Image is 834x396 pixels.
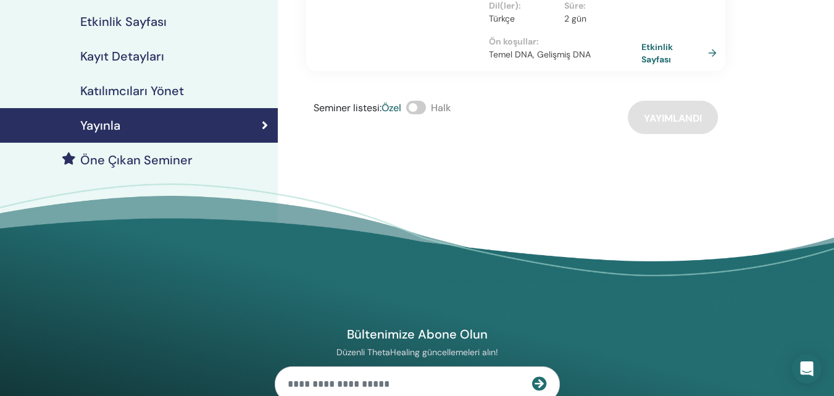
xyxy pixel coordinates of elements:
[380,101,382,114] font: :
[80,83,184,99] font: Katılımcıları Yönet
[431,101,451,114] font: Halk
[489,36,536,47] font: Ön koşullar
[347,326,488,342] font: Bültenimize Abone Olun
[564,13,586,24] font: 2 gün
[80,152,193,168] font: Öne Çıkan Seminer
[792,354,822,384] div: Intercom Messenger'ı açın
[382,101,401,114] font: Özel
[536,36,539,47] font: :
[314,101,380,114] font: Seminer listesi
[80,117,120,133] font: Yayınla
[80,48,164,64] font: Kayıt Detayları
[489,49,591,60] font: Temel DNA, Gelişmiş DNA
[641,41,722,65] a: Etkinlik Sayfası
[489,13,515,24] font: Türkçe
[80,14,167,30] font: Etkinlik Sayfası
[641,42,673,65] font: Etkinlik Sayfası
[336,347,498,358] font: Düzenli ThetaHealing güncellemeleri alın!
